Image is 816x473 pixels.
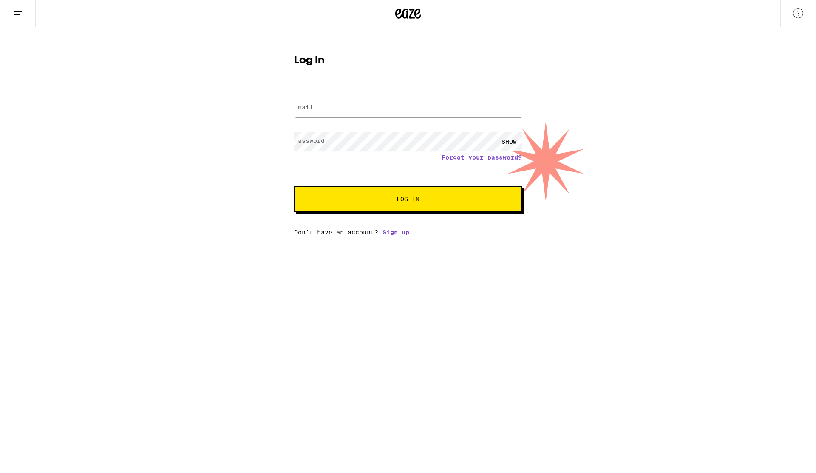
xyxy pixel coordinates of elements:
span: Log In [397,196,419,202]
label: Password [294,137,325,144]
div: Don't have an account? [294,229,522,236]
input: Email [294,98,522,117]
h1: Log In [294,55,522,66]
div: SHOW [496,132,522,151]
label: Email [294,104,313,111]
button: Log In [294,186,522,212]
a: Sign up [382,229,409,236]
a: Forgot your password? [442,154,522,161]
